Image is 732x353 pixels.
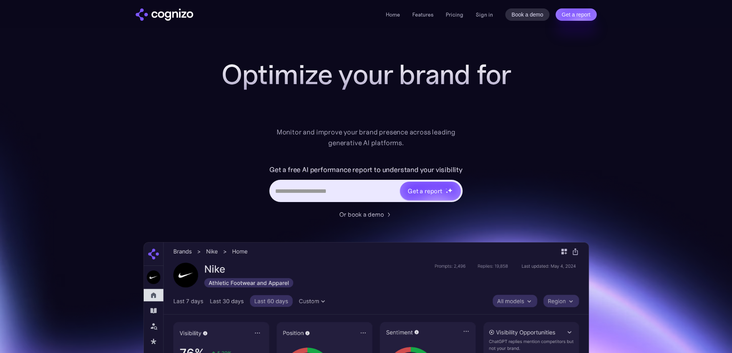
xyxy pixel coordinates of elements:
[269,164,463,176] label: Get a free AI performance report to understand your visibility
[408,186,442,196] div: Get a report
[212,59,520,90] h1: Optimize your brand for
[269,164,463,206] form: Hero URL Input Form
[136,8,193,21] a: home
[412,11,433,18] a: Features
[136,8,193,21] img: cognizo logo
[476,10,493,19] a: Sign in
[446,191,448,194] img: star
[339,210,393,219] a: Or book a demo
[339,210,384,219] div: Or book a demo
[505,8,549,21] a: Book a demo
[446,188,447,189] img: star
[272,127,461,148] div: Monitor and improve your brand presence across leading generative AI platforms.
[446,11,463,18] a: Pricing
[448,188,453,193] img: star
[399,181,461,201] a: Get a reportstarstarstar
[556,8,597,21] a: Get a report
[386,11,400,18] a: Home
